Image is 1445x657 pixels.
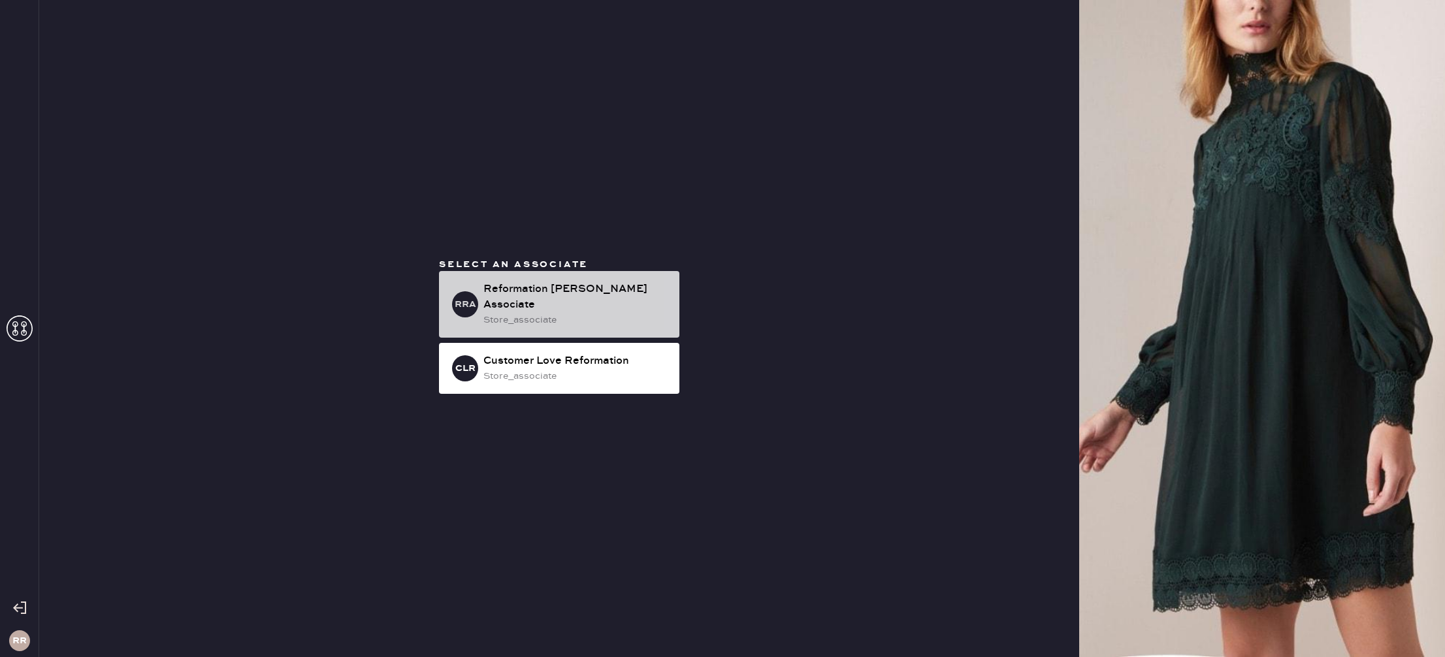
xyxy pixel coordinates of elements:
h3: CLR [455,364,476,373]
div: Customer Love Reformation [483,353,669,369]
h3: RRA [455,300,476,309]
h3: RR [12,636,27,645]
div: store_associate [483,369,669,383]
div: Reformation [PERSON_NAME] Associate [483,281,669,313]
iframe: Front Chat [1383,598,1439,654]
span: Select an associate [439,259,588,270]
div: store_associate [483,313,669,327]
